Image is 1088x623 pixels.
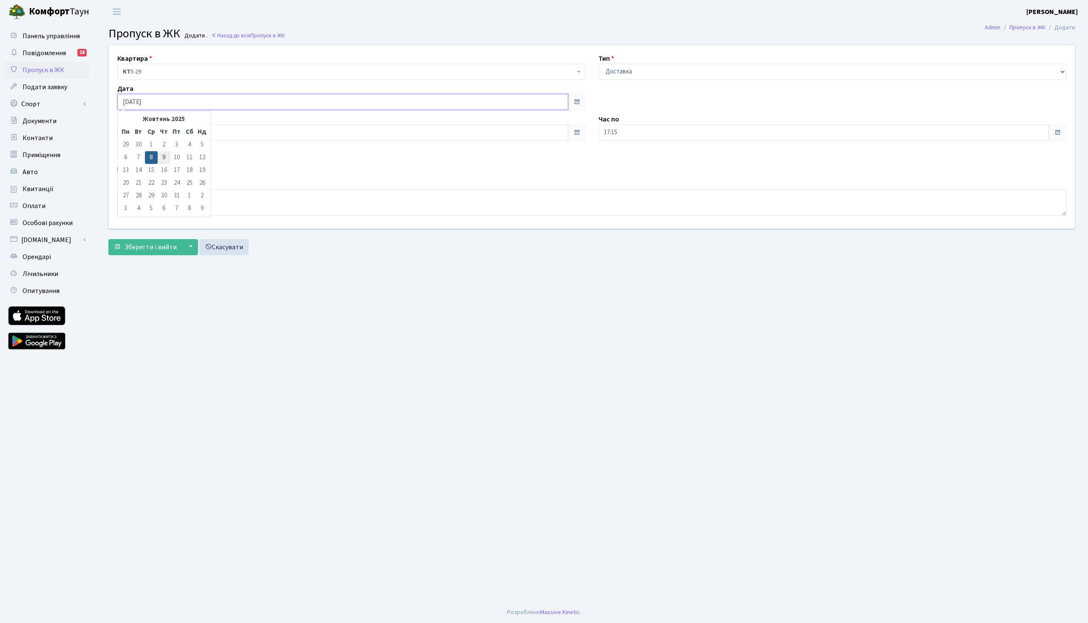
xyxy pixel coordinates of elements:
[183,126,196,138] th: Сб
[117,64,586,80] span: <b>КТ</b>&nbsp;&nbsp;&nbsp;&nbsp;5-29
[117,54,152,64] label: Квартира
[4,231,89,248] a: [DOMAIN_NAME]
[132,113,196,126] th: Жовтень 2025
[4,197,89,214] a: Оплати
[145,151,158,164] td: 8
[183,151,196,164] td: 11
[4,265,89,282] a: Лічильники
[132,138,145,151] td: 30
[77,49,87,56] div: 18
[4,147,89,164] a: Приміщення
[23,184,54,194] span: Квитанції
[183,202,196,215] td: 8
[132,189,145,202] td: 28
[23,65,64,75] span: Пропуск в ЖК
[4,180,89,197] a: Квитанції
[170,126,183,138] th: Пт
[158,138,170,151] td: 2
[4,113,89,130] a: Документи
[170,138,183,151] td: 3
[145,202,158,215] td: 5
[123,68,575,76] span: <b>КТ</b>&nbsp;&nbsp;&nbsp;&nbsp;5-29
[196,138,209,151] td: 5
[972,19,1088,37] nav: breadcrumb
[158,177,170,189] td: 23
[8,3,25,20] img: logo.png
[170,164,183,177] td: 17
[23,31,80,41] span: Панель управління
[23,82,67,92] span: Подати заявку
[106,5,127,19] button: Переключити навігацію
[132,164,145,177] td: 14
[4,248,89,265] a: Орендарі
[1026,7,1078,17] a: [PERSON_NAME]
[196,164,209,177] td: 19
[4,62,89,79] a: Пропуск в ЖК
[23,167,38,177] span: Авто
[4,96,89,113] a: Спорт
[196,151,209,164] td: 12
[145,177,158,189] td: 22
[123,68,130,76] b: КТ
[23,252,51,262] span: Орендарі
[4,214,89,231] a: Особові рахунки
[598,114,619,124] label: Час по
[183,138,196,151] td: 4
[119,202,132,215] td: 3
[985,23,1000,32] a: Admin
[170,189,183,202] td: 31
[23,133,53,143] span: Контакти
[196,126,209,138] th: Нд
[158,164,170,177] td: 16
[23,269,58,279] span: Лічильники
[119,164,132,177] td: 13
[132,177,145,189] td: 21
[108,239,182,255] button: Зберегти і вийти
[4,79,89,96] a: Подати заявку
[119,126,132,138] th: Пн
[23,116,57,126] span: Документи
[4,28,89,45] a: Панель управління
[183,177,196,189] td: 25
[4,282,89,299] a: Опитування
[158,151,170,164] td: 9
[158,202,170,215] td: 6
[196,189,209,202] td: 2
[23,218,73,228] span: Особові рахунки
[119,138,132,151] td: 29
[145,126,158,138] th: Ср
[250,31,285,39] span: Пропуск в ЖК
[183,189,196,202] td: 1
[145,164,158,177] td: 15
[119,177,132,189] td: 20
[4,45,89,62] a: Повідомлення18
[158,126,170,138] th: Чт
[119,151,132,164] td: 6
[117,84,133,94] label: Дата
[4,130,89,147] a: Контакти
[29,5,70,18] b: Комфорт
[598,54,614,64] label: Тип
[183,32,207,39] small: Додати .
[196,202,209,215] td: 9
[23,48,66,58] span: Повідомлення
[132,202,145,215] td: 4
[196,177,209,189] td: 26
[125,242,177,252] span: Зберегти і вийти
[4,164,89,180] a: Авто
[158,189,170,202] td: 30
[145,138,158,151] td: 1
[183,164,196,177] td: 18
[170,177,183,189] td: 24
[170,202,183,215] td: 7
[199,239,249,255] a: Скасувати
[132,151,145,164] td: 7
[507,608,581,617] div: Розроблено .
[145,189,158,202] td: 29
[1045,23,1075,32] li: Додати
[119,189,132,202] td: 27
[23,150,60,160] span: Приміщення
[108,25,180,42] span: Пропуск в ЖК
[132,126,145,138] th: Вт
